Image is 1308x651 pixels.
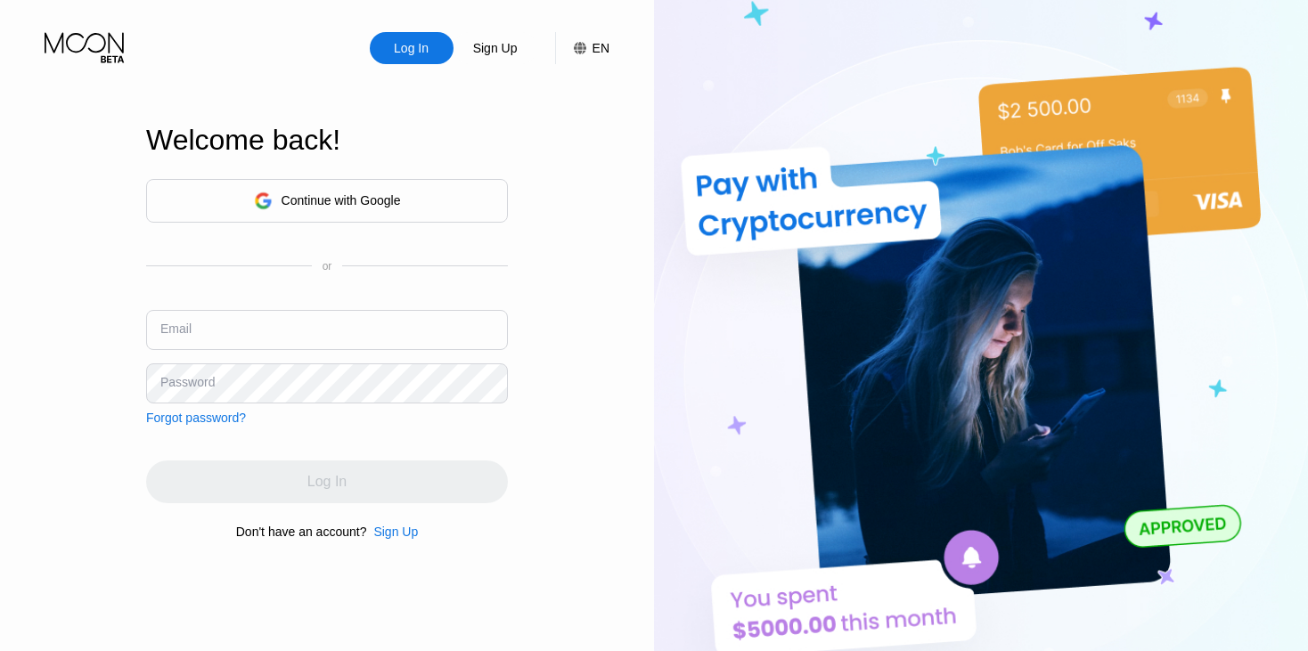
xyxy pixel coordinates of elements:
[282,193,401,208] div: Continue with Google
[392,39,430,57] div: Log In
[454,32,537,64] div: Sign Up
[236,525,367,539] div: Don't have an account?
[146,124,508,157] div: Welcome back!
[323,260,332,273] div: or
[160,375,215,389] div: Password
[370,32,454,64] div: Log In
[471,39,519,57] div: Sign Up
[160,321,192,336] div: Email
[146,179,508,223] div: Continue with Google
[593,41,609,55] div: EN
[146,411,246,425] div: Forgot password?
[555,32,609,64] div: EN
[366,525,418,539] div: Sign Up
[373,525,418,539] div: Sign Up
